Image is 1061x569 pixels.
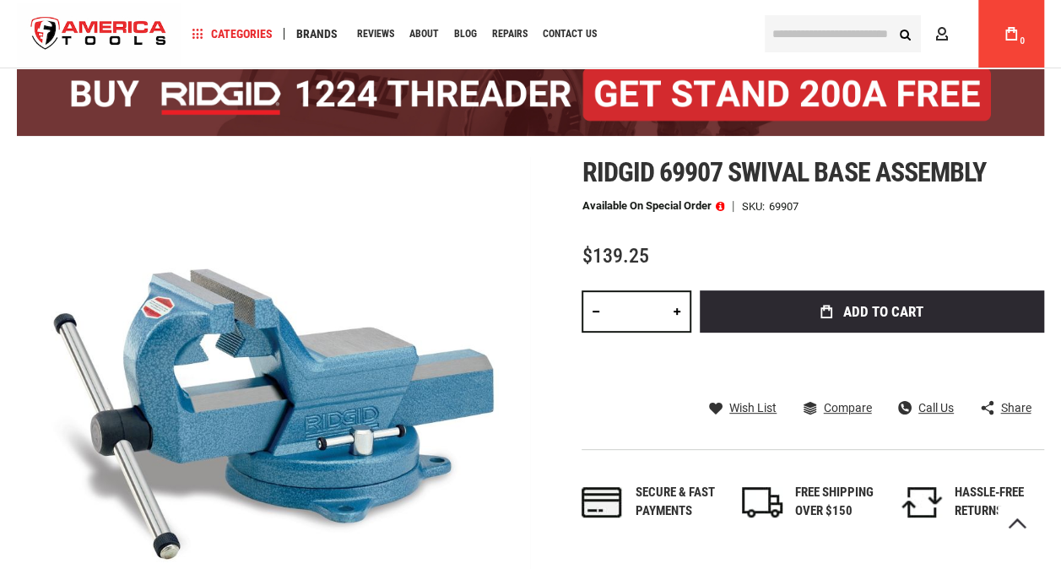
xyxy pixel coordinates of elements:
span: Reviews [357,29,394,39]
span: Brands [296,28,338,40]
img: America Tools [17,3,181,66]
img: payments [582,487,622,518]
div: FREE SHIPPING OVER $150 [795,484,885,520]
a: Brands [289,23,345,46]
div: HASSLE-FREE RETURNS [955,484,1044,520]
span: Blog [454,29,477,39]
img: BOGO: Buy the RIDGID® 1224 Threader (26092), get the 92467 200A Stand FREE! [17,53,1044,136]
span: Add to Cart [843,305,923,319]
a: About [402,23,447,46]
a: Blog [447,23,484,46]
span: Repairs [492,29,528,39]
a: Compare [803,400,871,415]
a: Repairs [484,23,535,46]
span: 0 [1020,36,1025,46]
strong: SKU [741,201,768,212]
button: Add to Cart [700,290,1044,333]
span: About [409,29,439,39]
span: Categories [192,28,273,40]
span: $139.25 [582,244,648,268]
img: shipping [742,487,782,518]
a: Call Us [898,400,954,415]
button: Search [889,18,921,50]
span: Compare [823,402,871,414]
p: Available on Special Order [582,200,724,212]
a: Reviews [349,23,402,46]
a: Wish List [709,400,777,415]
span: Share [1000,402,1031,414]
img: returns [901,487,942,518]
iframe: Secure express checkout frame [696,338,1047,420]
span: Contact Us [543,29,597,39]
a: Contact Us [535,23,604,46]
span: Ridgid 69907 swival base assembly [582,156,985,188]
a: Categories [184,23,280,46]
a: store logo [17,3,181,66]
div: Secure & fast payments [635,484,724,520]
span: Wish List [729,402,777,414]
div: 69907 [768,201,798,212]
span: Call Us [918,402,954,414]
